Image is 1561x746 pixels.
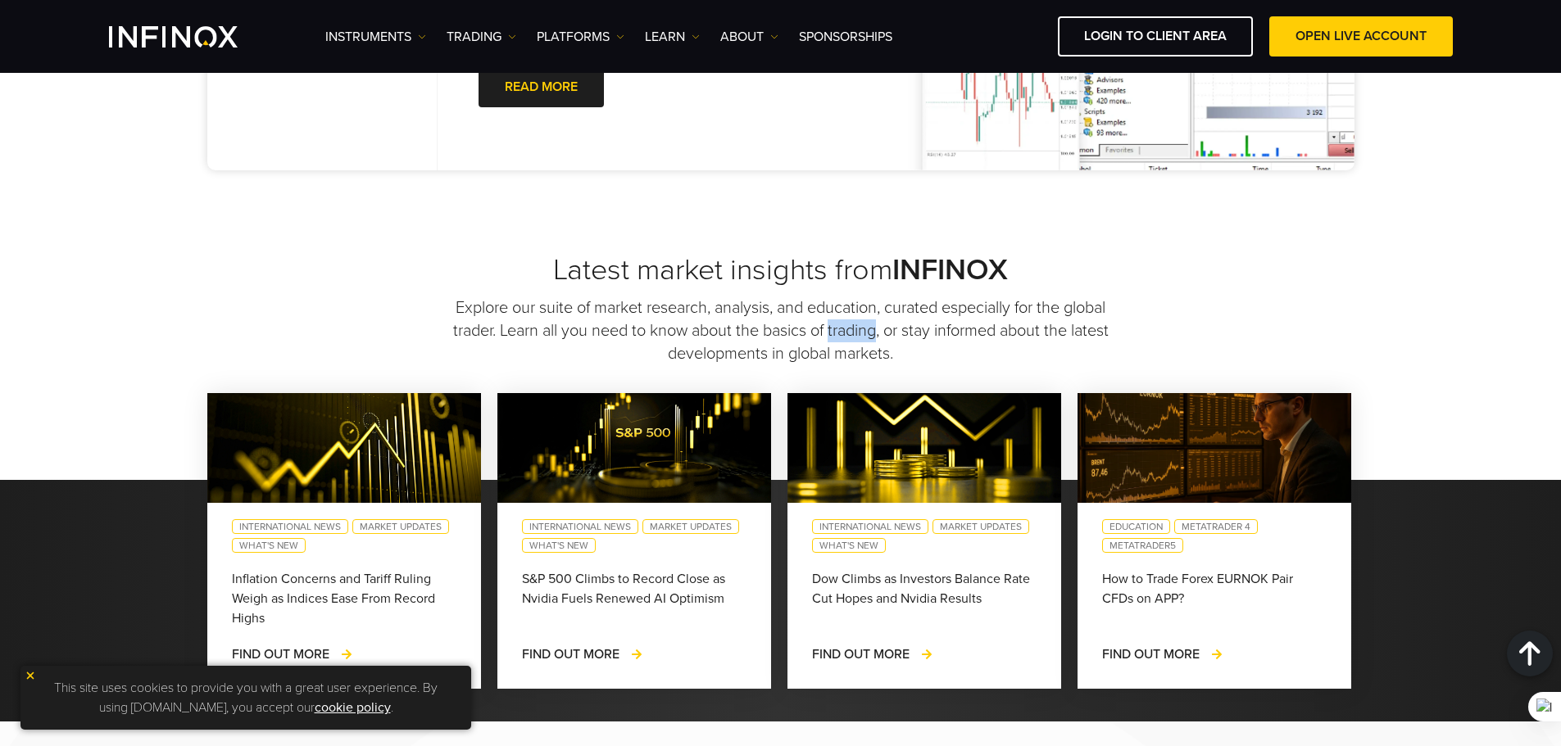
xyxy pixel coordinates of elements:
a: Instruments [325,27,426,47]
p: Explore our suite of market research, analysis, and education, curated especially for the global ... [451,296,1111,365]
div: How to Trade Forex EURNOK Pair CFDs on APP? [1102,569,1327,628]
a: International News [812,519,928,534]
a: TRADING [447,27,516,47]
span: FIND OUT MORE [1102,646,1200,662]
a: SPONSORSHIPS [799,27,892,47]
a: What's New [812,538,886,553]
h2: Latest market insights from [207,252,1355,288]
a: FIND OUT MORE [522,644,644,664]
a: FIND OUT MORE [1102,644,1224,664]
a: MetaTrader 4 [1174,519,1258,534]
a: Market Updates [933,519,1029,534]
strong: INFINOX [892,252,1008,287]
a: MetaTrader5 [1102,538,1183,553]
img: yellow close icon [25,670,36,681]
a: Education [1102,519,1170,534]
a: OPEN LIVE ACCOUNT [1269,16,1453,57]
a: INFINOX Logo [109,26,276,47]
span: FIND OUT MORE [522,646,619,662]
a: ABOUT [720,27,778,47]
a: Market Updates [642,519,739,534]
a: FIND OUT MORE [232,644,354,664]
a: What's New [232,538,306,553]
a: PLATFORMS [537,27,624,47]
a: Market Updates [352,519,449,534]
a: READ MORE [479,67,604,107]
span: FIND OUT MORE [812,646,910,662]
a: International News [522,519,638,534]
div: Inflation Concerns and Tariff Ruling Weigh as Indices Ease From Record Highs [232,569,456,628]
a: International News [232,519,348,534]
p: This site uses cookies to provide you with a great user experience. By using [DOMAIN_NAME], you a... [29,674,463,721]
a: Learn [645,27,700,47]
a: What's New [522,538,596,553]
div: S&P 500 Climbs to Record Close as Nvidia Fuels Renewed AI Optimism [522,569,746,628]
a: LOGIN TO CLIENT AREA [1058,16,1253,57]
a: FIND OUT MORE [812,644,934,664]
div: Dow Climbs as Investors Balance Rate Cut Hopes and Nvidia Results [812,569,1037,628]
a: cookie policy [315,699,391,716]
span: FIND OUT MORE [232,646,329,662]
